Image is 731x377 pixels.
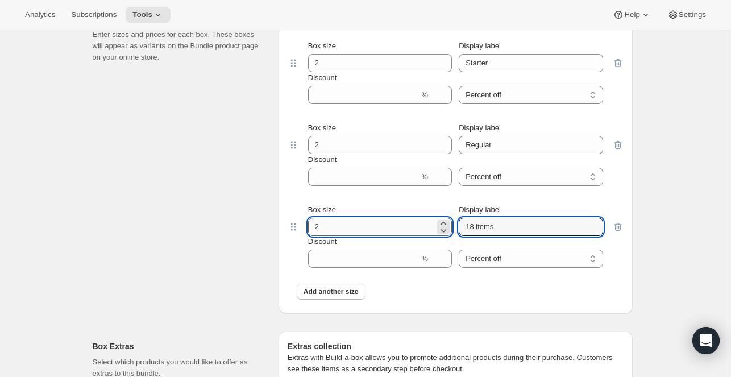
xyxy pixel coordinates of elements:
[288,341,624,352] h6: Extras collection
[308,155,337,164] span: Discount
[93,341,260,352] h2: Box Extras
[459,136,603,154] input: Display label
[93,29,260,63] p: Enter sizes and prices for each box. These boxes will appear as variants on the Bundle product pa...
[459,218,603,236] input: Display label
[308,218,435,236] input: Box size
[25,10,55,19] span: Analytics
[422,90,429,99] span: %
[288,352,624,375] p: Extras with Build-a-box allows you to promote additional products during their purchase. Customer...
[692,327,720,354] div: Open Intercom Messenger
[308,73,337,82] span: Discount
[308,136,435,154] input: Box size
[459,123,501,132] span: Display label
[624,10,639,19] span: Help
[64,7,123,23] button: Subscriptions
[308,42,336,50] span: Box size
[308,123,336,132] span: Box size
[297,284,365,300] button: Add another size
[132,10,152,19] span: Tools
[606,7,658,23] button: Help
[308,237,337,246] span: Discount
[308,54,435,72] input: Box size
[304,287,359,296] span: Add another size
[126,7,171,23] button: Tools
[459,205,501,214] span: Display label
[71,10,117,19] span: Subscriptions
[308,205,336,214] span: Box size
[422,254,429,263] span: %
[459,54,603,72] input: Display label
[422,172,429,181] span: %
[679,10,706,19] span: Settings
[18,7,62,23] button: Analytics
[459,42,501,50] span: Display label
[661,7,713,23] button: Settings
